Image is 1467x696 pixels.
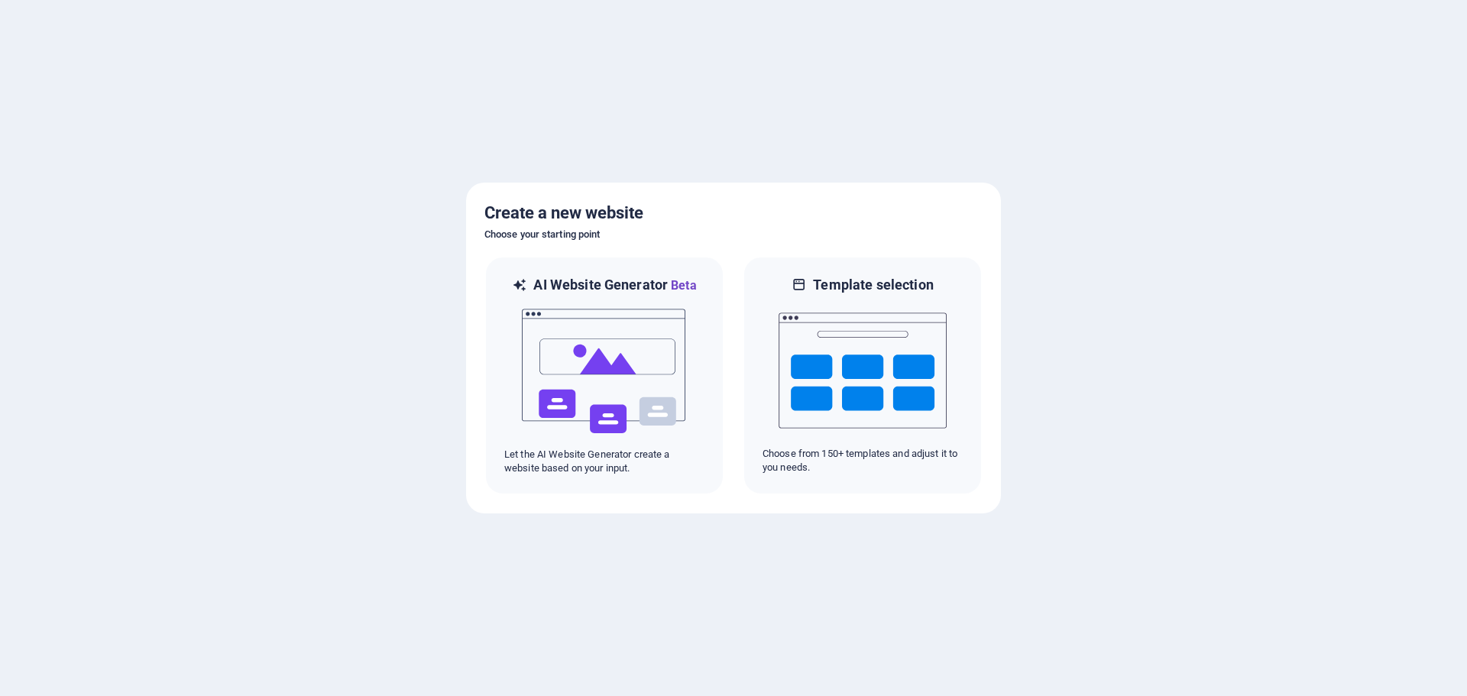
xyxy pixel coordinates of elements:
[533,276,696,295] h6: AI Website Generator
[504,448,704,475] p: Let the AI Website Generator create a website based on your input.
[743,256,983,495] div: Template selectionChoose from 150+ templates and adjust it to you needs.
[484,225,983,244] h6: Choose your starting point
[813,276,933,294] h6: Template selection
[484,201,983,225] h5: Create a new website
[520,295,688,448] img: ai
[668,278,697,293] span: Beta
[763,447,963,474] p: Choose from 150+ templates and adjust it to you needs.
[484,256,724,495] div: AI Website GeneratorBetaaiLet the AI Website Generator create a website based on your input.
